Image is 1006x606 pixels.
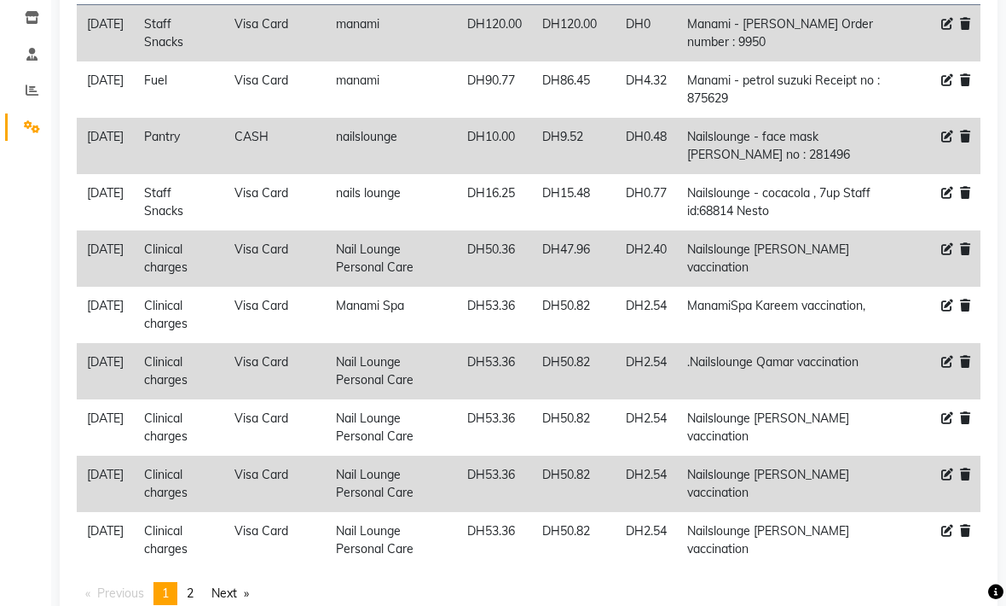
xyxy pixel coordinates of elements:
span: 1 [162,586,169,602]
td: Nailslounge [PERSON_NAME] vaccination [677,400,911,457]
td: Clinical charges [134,400,224,457]
td: Nail Lounge Personal Care [326,457,457,513]
td: Visa Card [224,62,327,119]
td: DH2.54 [616,400,677,457]
td: DH0 [616,6,677,63]
td: DH120.00 [457,6,532,63]
td: DH2.54 [616,288,677,344]
td: Staff Snacks [134,175,224,231]
a: Next [203,583,257,606]
td: DH2.54 [616,344,677,400]
td: [DATE] [77,288,134,344]
td: DH50.82 [532,288,615,344]
td: DH53.36 [457,457,532,513]
td: [DATE] [77,231,134,288]
td: DH50.82 [532,457,615,513]
td: DH0.77 [616,175,677,231]
td: DH10.00 [457,119,532,175]
td: Visa Card [224,288,327,344]
nav: Pagination [77,583,980,606]
td: Manami - [PERSON_NAME] Order number : 9950 [677,6,911,63]
td: DH53.36 [457,288,532,344]
td: DH2.54 [616,457,677,513]
td: DH47.96 [532,231,615,288]
td: Nail Lounge Personal Care [326,344,457,400]
td: Visa Card [224,457,327,513]
td: DH86.45 [532,62,615,119]
td: DH50.82 [532,344,615,400]
td: Visa Card [224,231,327,288]
td: Manami Spa [326,288,457,344]
td: DH15.48 [532,175,615,231]
td: Staff Snacks [134,6,224,63]
td: ManamiSpa Kareem vaccination, [677,288,911,344]
td: [DATE] [77,175,134,231]
td: manami [326,62,457,119]
td: Nail Lounge Personal Care [326,231,457,288]
td: [DATE] [77,513,134,569]
td: [DATE] [77,344,134,400]
td: DH53.36 [457,513,532,569]
td: DH9.52 [532,119,615,175]
td: Clinical charges [134,231,224,288]
td: DH2.40 [616,231,677,288]
td: Visa Card [224,344,327,400]
td: Nailslounge [PERSON_NAME] vaccination [677,231,911,288]
td: DH50.36 [457,231,532,288]
td: Visa Card [224,513,327,569]
td: Clinical charges [134,288,224,344]
td: [DATE] [77,62,134,119]
td: DH16.25 [457,175,532,231]
td: Clinical charges [134,344,224,400]
td: Nailslounge - face mask [PERSON_NAME] no : 281496 [677,119,911,175]
td: nailslounge [326,119,457,175]
td: Visa Card [224,6,327,63]
td: Visa Card [224,175,327,231]
td: nails lounge [326,175,457,231]
td: DH4.32 [616,62,677,119]
td: [DATE] [77,400,134,457]
td: [DATE] [77,6,134,63]
td: Nailslounge [PERSON_NAME] vaccination [677,457,911,513]
span: Previous [97,586,144,602]
td: Pantry [134,119,224,175]
td: Visa Card [224,400,327,457]
td: Nail Lounge Personal Care [326,513,457,569]
td: [DATE] [77,457,134,513]
span: 2 [187,586,194,602]
td: DH50.82 [532,400,615,457]
td: Fuel [134,62,224,119]
td: DH0.48 [616,119,677,175]
td: Clinical charges [134,513,224,569]
td: DH50.82 [532,513,615,569]
td: manami [326,6,457,63]
td: Manami - petrol suzuki Receipt no : 875629 [677,62,911,119]
td: DH53.36 [457,344,532,400]
td: DH53.36 [457,400,532,457]
td: .Nailslounge Qamar vaccination [677,344,911,400]
td: Clinical charges [134,457,224,513]
td: Nailslounge - cocacola , 7up Staff id:68814 Nesto [677,175,911,231]
td: DH2.54 [616,513,677,569]
td: DH120.00 [532,6,615,63]
td: Nail Lounge Personal Care [326,400,457,457]
td: CASH [224,119,327,175]
td: DH90.77 [457,62,532,119]
td: [DATE] [77,119,134,175]
td: Nailslounge [PERSON_NAME] vaccination [677,513,911,569]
